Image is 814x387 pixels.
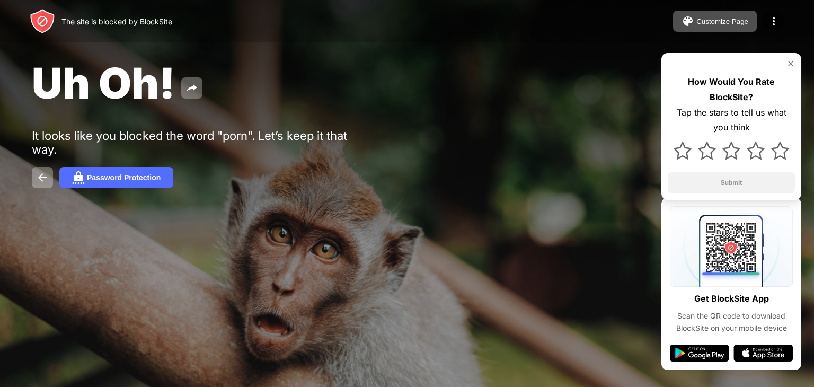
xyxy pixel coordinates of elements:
img: star.svg [747,142,765,160]
div: It looks like you blocked the word "porn". Let’s keep it that way. [32,129,359,156]
img: password.svg [72,171,85,184]
div: How Would You Rate BlockSite? [668,74,795,105]
img: star.svg [674,142,692,160]
div: Tap the stars to tell us what you think [668,105,795,136]
div: Password Protection [87,173,161,182]
img: google-play.svg [670,345,729,362]
img: pallet.svg [682,15,694,28]
span: Uh Oh! [32,57,175,109]
div: Scan the QR code to download BlockSite on your mobile device [670,310,793,334]
img: qrcode.svg [670,206,793,287]
button: Password Protection [59,167,173,188]
img: menu-icon.svg [767,15,780,28]
div: The site is blocked by BlockSite [61,17,172,26]
img: star.svg [771,142,789,160]
button: Customize Page [673,11,757,32]
div: Customize Page [696,17,748,25]
img: star.svg [722,142,740,160]
img: header-logo.svg [30,8,55,34]
img: rate-us-close.svg [786,59,795,68]
img: back.svg [36,171,49,184]
img: app-store.svg [733,345,793,362]
div: Get BlockSite App [694,291,769,306]
img: star.svg [698,142,716,160]
button: Submit [668,172,795,193]
img: share.svg [185,82,198,94]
